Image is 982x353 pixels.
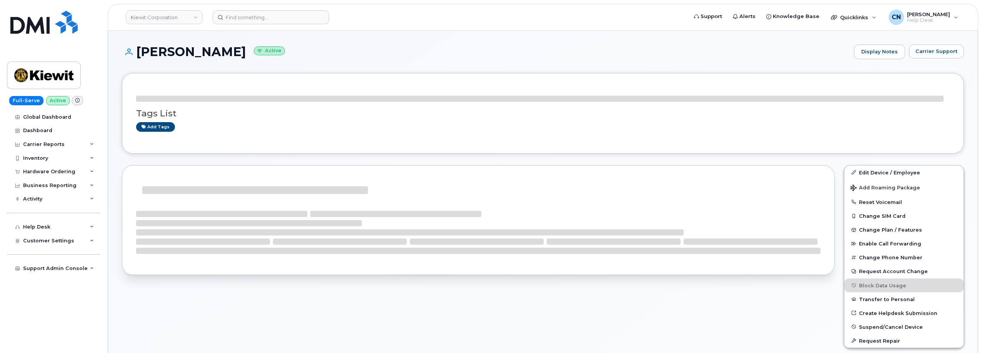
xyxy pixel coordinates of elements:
span: Suspend/Cancel Device [859,324,923,330]
button: Carrier Support [909,45,964,58]
button: Change Plan / Features [844,223,964,237]
button: Block Data Usage [844,278,964,292]
button: Change Phone Number [844,250,964,264]
span: Enable Call Forwarding [859,241,921,247]
button: Request Repair [844,334,964,348]
button: Reset Voicemail [844,195,964,209]
span: Change Plan / Features [859,227,922,233]
h3: Tags List [136,109,950,118]
button: Request Account Change [844,264,964,278]
a: Display Notes [854,45,905,59]
button: Add Roaming Package [844,179,964,195]
a: Edit Device / Employee [844,166,964,179]
button: Suspend/Cancel Device [844,320,964,334]
span: Add Roaming Package [851,185,920,192]
small: Active [254,46,285,55]
a: Add tags [136,122,175,132]
span: Carrier Support [915,48,957,55]
button: Enable Call Forwarding [844,237,964,250]
button: Change SIM Card [844,209,964,223]
h1: [PERSON_NAME] [122,45,850,58]
button: Transfer to Personal [844,292,964,306]
a: Create Helpdesk Submission [844,306,964,320]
